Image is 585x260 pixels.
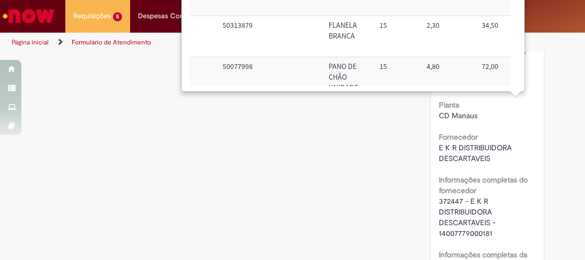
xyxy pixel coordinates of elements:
[1,5,56,27] img: ServiceNow
[422,57,477,98] td: Valor Unitário: 4,80
[324,16,375,57] td: Descrição: FLANELA BRANCA
[138,11,212,21] span: Despesas Corporativas
[439,111,477,120] span: CD Manaus
[439,196,498,238] span: 372447 - E K R DISTRIBUIDORA DESCARTAVEIS - 14007779000181
[477,16,545,57] td: Valor Total Moeda: 34,50
[439,132,478,142] b: Fornecedor
[375,16,422,57] td: Quantidade: 15
[422,16,477,57] td: Valor Unitário: 2,30
[12,38,49,47] a: Página inicial
[439,143,514,163] span: E K R DISTRIBUIDORA DESCARTAVEIS
[324,57,375,98] td: Descrição: PANO DE CHÃO UNIDADE
[8,33,333,52] ul: Trilhas de página
[477,57,545,98] td: Valor Total Moeda: 72,00
[72,38,151,47] a: Formulário de Atendimento
[218,16,324,57] td: Código SAP Material / Serviço: 50313879
[73,11,111,21] span: Requisições
[218,57,324,98] td: Código SAP Material / Serviço: 50077998
[113,12,122,21] span: 5
[375,57,422,98] td: Quantidade: 15
[439,175,528,195] b: Informações completas do fornecedor
[439,100,459,110] b: Planta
